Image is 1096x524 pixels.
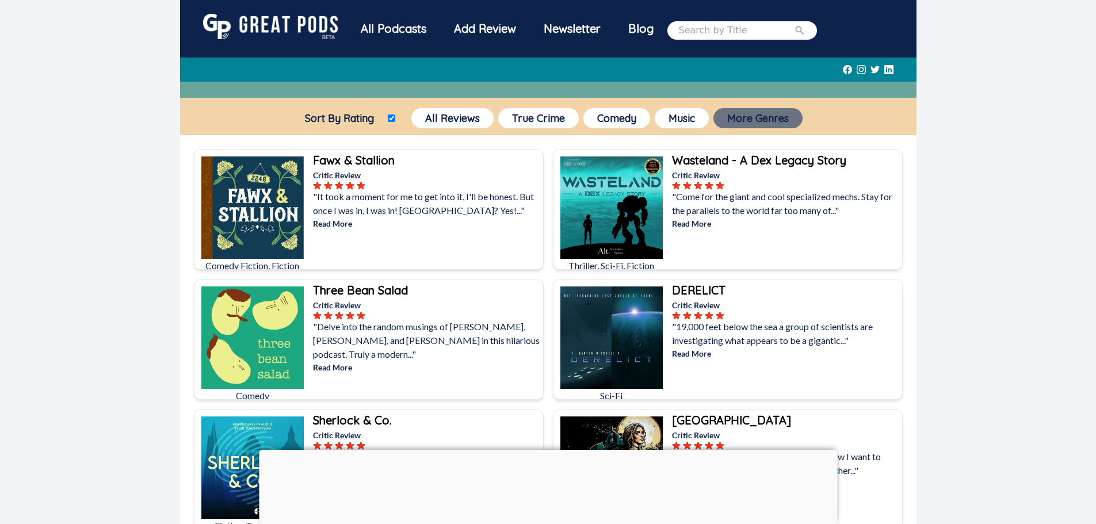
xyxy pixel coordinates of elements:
a: DERELICTSci-FiDERELICTCritic Review"19,000 feet below the sea a group of scientists are investiga... [553,279,903,400]
p: Critic Review [313,299,541,311]
img: DERELICT [560,286,663,389]
button: More Genres [713,108,803,128]
p: Thriller, Sci-Fi, Fiction [560,259,663,273]
b: Wasteland - A Dex Legacy Story [672,153,846,167]
p: Read More [313,361,541,373]
b: Sherlock & Co. [313,413,392,427]
a: Blog [614,14,667,44]
p: Critic Review [672,299,900,311]
p: Critic Review [313,169,541,181]
button: All Reviews [411,108,494,128]
a: All Reviews [409,106,496,131]
p: Comedy Fiction, Fiction [201,259,304,273]
input: Search by Title [679,24,794,37]
img: Fawx & Stallion [201,156,304,259]
a: Three Bean SaladComedyThree Bean SaladCritic Review"Delve into the random musings of [PERSON_NAME... [194,279,544,400]
div: Newsletter [530,14,614,44]
div: All Podcasts [347,14,440,44]
a: All Podcasts [347,14,440,47]
button: Comedy [583,108,650,128]
label: Sort By Rating [291,112,388,125]
b: DERELICT [672,283,725,297]
p: Read More [313,217,541,230]
b: Fawx & Stallion [313,153,395,167]
p: Critic Review [313,429,541,441]
p: "19,000 feet below the sea a group of scientists are investigating what appears to be a gigantic..." [672,320,900,347]
img: Wasteland - A Dex Legacy Story [560,156,663,259]
a: Newsletter [530,14,614,47]
p: "Delve into the random musings of [PERSON_NAME], [PERSON_NAME], and [PERSON_NAME] in this hilario... [313,320,541,361]
img: Three Bean Salad [201,286,304,389]
a: Music [652,106,711,131]
button: True Crime [498,108,579,128]
a: Wasteland - A Dex Legacy StoryThriller, Sci-Fi, FictionWasteland - A Dex Legacy StoryCritic Revie... [553,149,903,270]
p: Critic Review [672,429,900,441]
a: Comedy [581,106,652,131]
p: Sci-Fi [560,389,663,403]
p: "It took a moment for me to get into it, I'll be honest. But once I was in, I was in! [GEOGRAPHIC... [313,190,541,217]
a: True Crime [496,106,581,131]
p: Read More [672,217,900,230]
p: Critic Review [672,169,900,181]
img: GreatPods [203,14,338,39]
a: Fawx & StallionComedy Fiction, FictionFawx & StallionCritic Review"It took a moment for me to get... [194,149,544,270]
p: "Come for the giant and cool specialized mechs. Stay for the parallels to the world far too many ... [672,190,900,217]
button: Music [655,108,709,128]
b: Three Bean Salad [313,283,408,297]
b: [GEOGRAPHIC_DATA] [672,413,791,427]
a: Add Review [440,14,530,44]
img: Clawmoor Heights [560,416,663,519]
iframe: Advertisement [259,450,837,521]
img: Sherlock & Co. [201,416,304,519]
p: Read More [672,347,900,359]
p: Comedy [201,389,304,403]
